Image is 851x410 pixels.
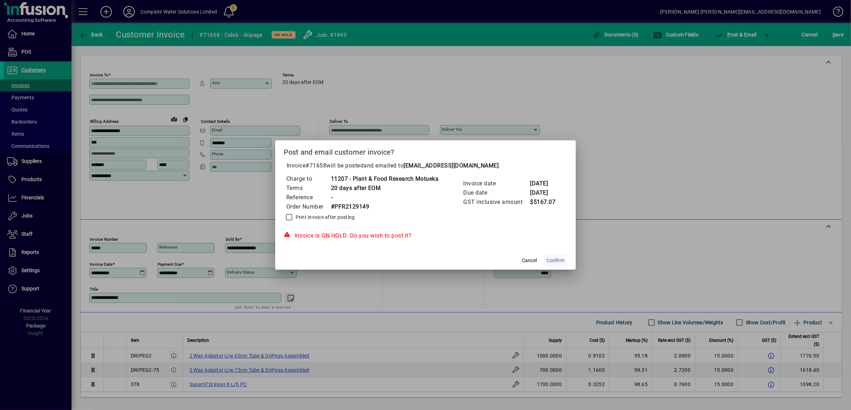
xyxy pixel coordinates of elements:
[331,193,439,202] td: -
[331,202,439,211] td: #PFR2129149
[363,162,499,169] span: and emailed to
[463,188,530,197] td: Due date
[331,174,439,184] td: 11207 - Plant & Food Research Motueka
[404,162,499,169] b: [EMAIL_ADDRESS][DOMAIN_NAME]
[463,197,530,207] td: GST inclusive amount
[544,254,567,267] button: Confirm
[518,254,541,267] button: Cancel
[286,193,331,202] td: Reference
[284,231,568,240] div: Invoice is ON HOLD. Do you wish to post it?
[530,188,558,197] td: [DATE]
[331,184,439,193] td: 20 days after EOM
[530,179,558,188] td: [DATE]
[530,197,558,207] td: $5167.07
[294,214,355,221] label: Print invoice after posting
[546,257,564,264] span: Confirm
[286,184,331,193] td: Terms
[275,140,576,161] h2: Post and email customer invoice?
[463,179,530,188] td: Invoice date
[522,257,537,264] span: Cancel
[284,161,568,170] p: Invoice will be posted .
[306,162,326,169] span: #71658
[286,174,331,184] td: Charge to
[286,202,331,211] td: Order Number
